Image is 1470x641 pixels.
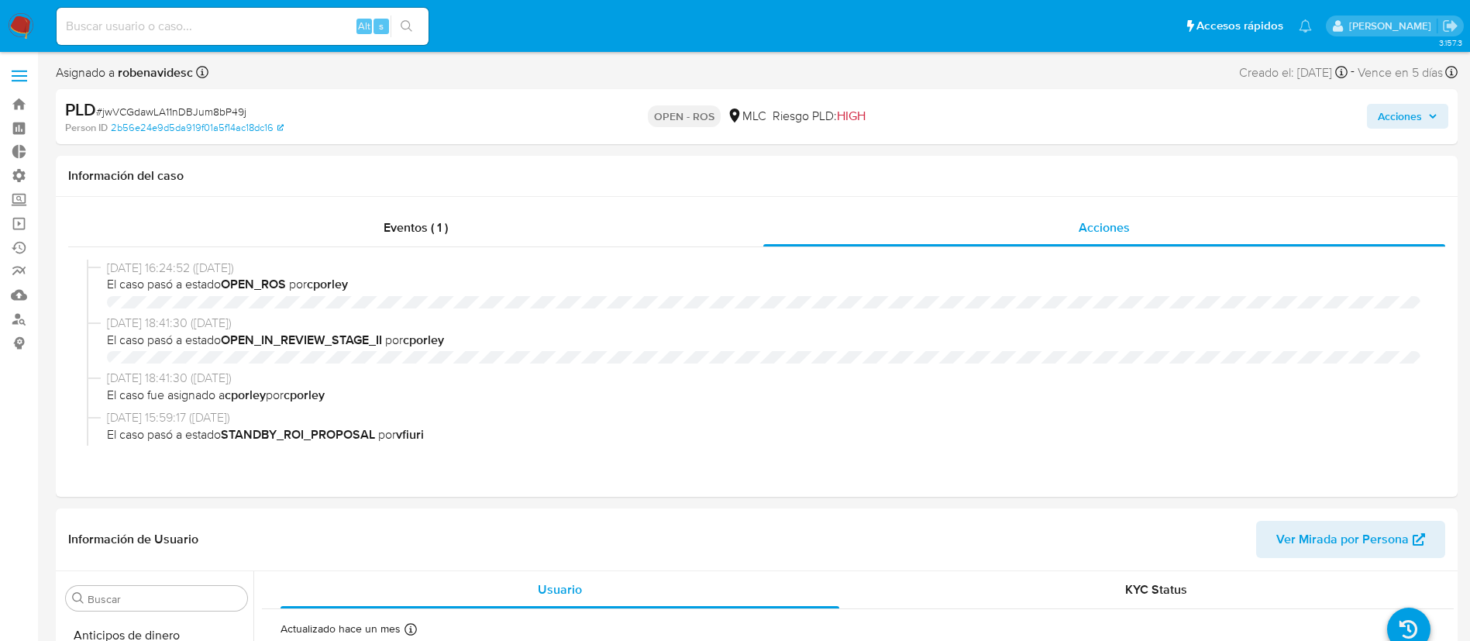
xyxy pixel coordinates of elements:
span: - [1351,62,1355,83]
span: [DATE] 18:41:30 ([DATE]) [107,315,1420,332]
input: Buscar [88,592,241,606]
a: Salir [1442,18,1458,34]
span: Riesgo PLD: [773,108,866,125]
b: cporley [403,331,444,349]
span: Ver Mirada por Persona [1276,521,1409,558]
span: Acciones [1079,219,1130,236]
p: OPEN - ROS [648,105,721,127]
a: Notificaciones [1299,19,1312,33]
span: [DATE] 16:24:52 ([DATE]) [107,260,1420,277]
span: [DATE] 18:41:30 ([DATE]) [107,370,1420,387]
span: # jwVCGdawLA11nDBJum8bP49j [96,104,246,119]
div: MLC [727,108,766,125]
div: Creado el: [DATE] [1239,62,1348,83]
a: 2b56e24e9d5da919f01a5f14ac18dc16 [111,121,284,135]
span: Usuario [538,581,582,598]
span: HIGH [837,107,866,125]
span: El caso fue asignado a por [107,387,1420,404]
button: search-icon [391,16,422,37]
b: Person ID [65,121,108,135]
b: OPEN_ROS [221,275,286,293]
button: Buscar [72,592,84,605]
b: STANDBY_ROI_PROPOSAL [221,426,375,443]
b: PLD [65,97,96,122]
span: Asignado a [56,64,193,81]
b: cporley [284,386,325,404]
span: KYC Status [1125,581,1187,598]
span: Vence en 5 días [1358,64,1443,81]
span: Accesos rápidos [1196,18,1283,34]
input: Buscar usuario o caso... [57,16,429,36]
button: Ver Mirada por Persona [1256,521,1445,558]
b: cporley [225,386,266,404]
span: Acciones [1378,104,1422,129]
b: robenavidesc [115,64,193,81]
button: Acciones [1367,104,1448,129]
b: vfiuri [396,426,424,443]
p: rociodaniela.benavidescatalan@mercadolibre.cl [1349,19,1437,33]
span: [DATE] 15:59:17 ([DATE]) [107,409,1420,426]
span: Eventos ( 1 ) [384,219,448,236]
span: El caso pasó a estado por [107,426,1420,443]
p: Actualizado hace un mes [281,622,401,636]
span: El caso pasó a estado por [107,332,1420,349]
span: Alt [358,19,370,33]
h1: Información de Usuario [68,532,198,547]
span: s [379,19,384,33]
b: OPEN_IN_REVIEW_STAGE_II [221,331,382,349]
h1: Información del caso [68,168,1445,184]
span: El caso pasó a estado por [107,276,1420,293]
b: cporley [307,275,348,293]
